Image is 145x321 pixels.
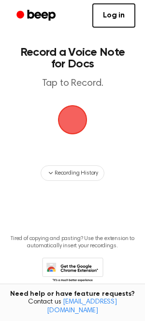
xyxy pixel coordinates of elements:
a: Beep [10,6,64,25]
p: Tap to Record. [17,78,128,90]
p: Tired of copying and pasting? Use the extension to automatically insert your recordings. [8,235,137,250]
button: Recording History [41,165,104,181]
a: [EMAIL_ADDRESS][DOMAIN_NAME] [47,299,117,314]
h1: Record a Voice Note for Docs [17,47,128,70]
img: Beep Logo [58,105,87,134]
a: Log in [92,3,135,28]
span: Contact us [6,298,139,315]
span: Recording History [55,169,98,177]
